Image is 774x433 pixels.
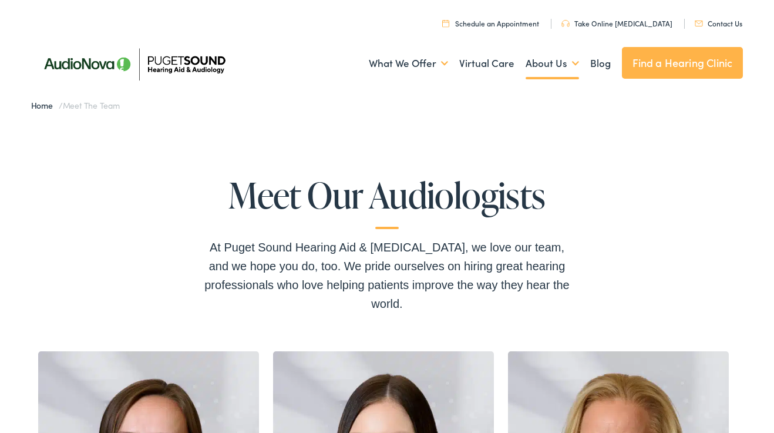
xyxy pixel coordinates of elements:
[31,99,59,111] a: Home
[199,238,575,313] div: At Puget Sound Hearing Aid & [MEDICAL_DATA], we love our team, and we hope you do, too. We pride ...
[459,42,514,85] a: Virtual Care
[561,20,570,27] img: utility icon
[199,176,575,229] h1: Meet Our Audiologists
[695,21,703,26] img: utility icon
[561,18,672,28] a: Take Online [MEDICAL_DATA]
[369,42,448,85] a: What We Offer
[442,18,539,28] a: Schedule an Appointment
[590,42,611,85] a: Blog
[442,19,449,27] img: utility icon
[622,47,743,79] a: Find a Hearing Clinic
[63,99,120,111] span: Meet the Team
[695,18,742,28] a: Contact Us
[31,99,120,111] span: /
[526,42,579,85] a: About Us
